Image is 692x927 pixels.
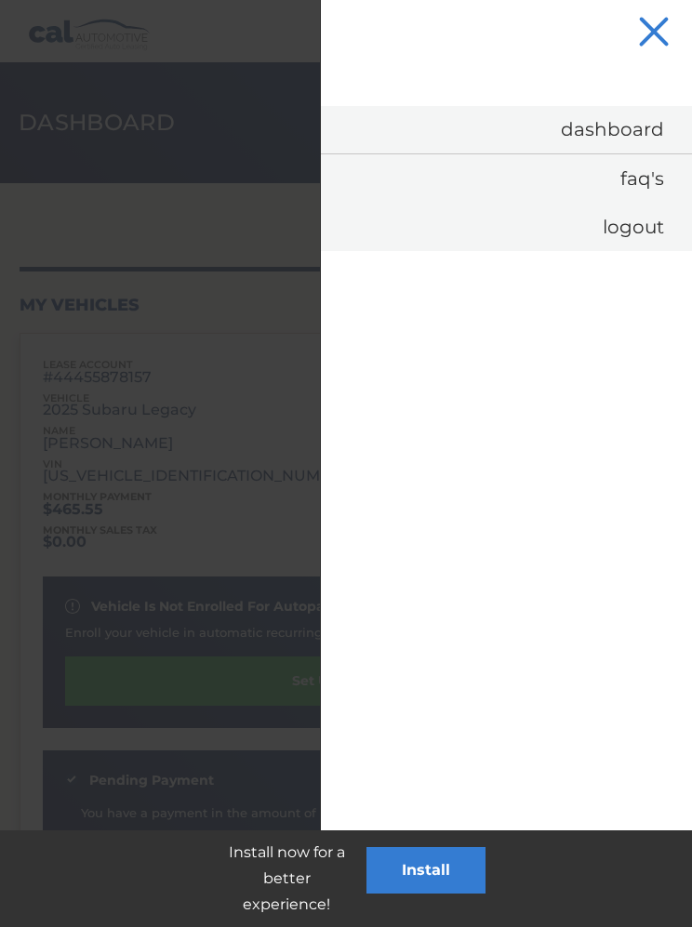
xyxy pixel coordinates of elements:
[321,154,692,203] a: FAQ's
[206,840,366,918] p: Install now for a better experience!
[634,19,673,49] button: Menu
[321,106,692,153] a: Dashboard
[366,847,486,894] button: Install
[321,203,692,251] a: Logout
